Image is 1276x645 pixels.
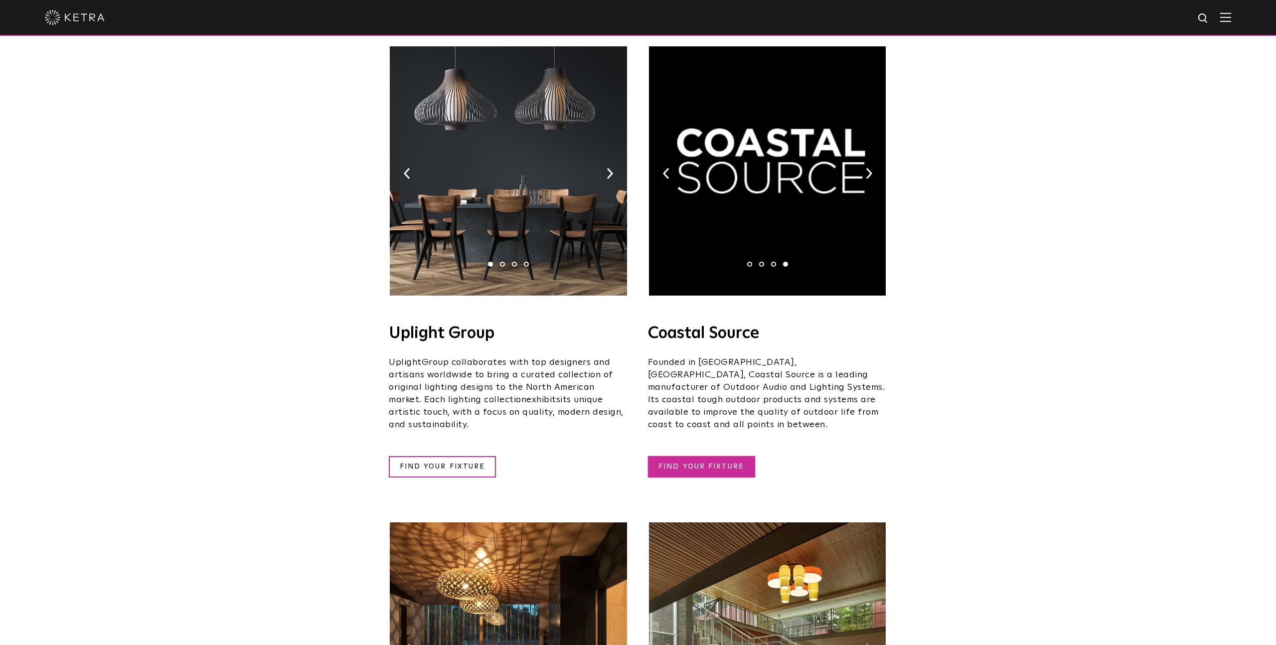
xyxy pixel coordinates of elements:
[389,325,628,341] h4: Uplight Group
[45,10,105,25] img: ketra-logo-2019-white
[526,395,560,404] span: exhibits
[648,325,887,341] h4: Coastal Source
[389,358,613,404] span: Group collaborates with top designers and artisans worldwide to bring a curated collection of ori...
[389,456,496,478] a: FIND YOUR FIXTURE
[1220,12,1231,22] img: Hamburger%20Nav.svg
[389,395,624,429] span: its unique artistic touch, with a focus on quality, modern design, and sustainability.
[607,168,613,179] img: arrow-right-black.svg
[389,358,422,367] span: Uplight
[663,168,669,179] img: arrow-left-black.svg
[648,456,755,478] a: FIND YOUR FIXTURE
[649,46,886,296] img: Screenshot%202023-09-05%20at%2010.10.58%20AM-1.png
[404,168,410,179] img: arrow-left-black.svg
[648,358,885,429] span: Founded in [GEOGRAPHIC_DATA], [GEOGRAPHIC_DATA], Coastal Source is a leading manufacturer of Outd...
[866,168,872,179] img: arrow-right-black.svg
[390,46,627,296] img: Uplight_Ketra_Image.jpg
[1197,12,1210,25] img: search icon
